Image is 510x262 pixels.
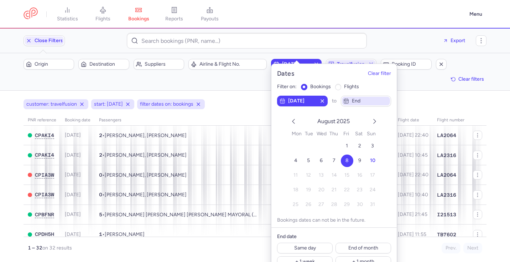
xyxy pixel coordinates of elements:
[105,152,187,158] span: Dayanna CHUYACAMA, Antonio NICODEMO
[463,243,482,253] button: Next
[437,191,456,198] span: LA2316
[328,184,340,196] button: 21
[353,169,366,182] button: 16
[99,192,102,197] span: 0
[42,245,72,251] span: on 32 results
[302,198,314,211] button: 26
[65,132,81,138] span: [DATE]
[306,187,311,193] span: 19
[358,143,361,149] span: 2
[271,59,322,70] button: [DATE]
[345,157,348,163] span: 8
[394,115,433,126] th: flight date
[337,118,351,125] span: 2025
[105,172,187,178] span: Dayanna CHUYACAMA, Antonio NICODEMO
[366,169,379,182] button: 17
[340,184,353,196] button: 22
[35,172,54,178] button: CPIA3W
[35,152,54,158] span: CPAKI4
[35,212,54,217] span: CPBFNR
[346,143,348,149] span: 1
[35,132,54,138] button: CPAKI4
[437,132,456,139] span: LA2064
[344,84,359,90] span: flights
[318,201,324,207] span: 27
[370,117,379,127] button: next month
[320,157,323,163] span: 6
[65,192,81,198] span: [DATE]
[24,59,74,70] button: Origin
[366,184,379,196] button: 24
[289,184,302,196] button: 18
[140,101,193,108] span: filter dates on: bookings
[105,231,145,237] span: Hamid ELKHIRAOUI
[99,212,259,218] span: •
[277,96,328,106] button: [DATE]
[89,61,126,67] span: Destination
[353,155,366,167] button: 9
[344,187,350,193] span: 22
[301,84,307,90] input: bookings
[57,16,78,22] span: statistics
[156,6,192,22] a: reports
[99,231,102,237] span: 1
[332,187,337,193] span: 21
[99,132,187,138] span: •
[332,98,336,104] span: to
[95,16,110,22] span: flights
[340,169,353,182] button: 15
[340,155,353,167] button: 8
[289,198,302,211] button: 25
[315,169,327,182] button: 13
[28,232,32,237] span: CONFIRMED
[293,187,298,193] span: 18
[289,169,302,182] button: 11
[315,184,327,196] button: 20
[333,157,335,163] span: 7
[277,233,391,240] h6: End date
[134,59,184,70] button: Suppliers
[368,71,391,77] button: Clear filter
[192,6,228,22] a: payouts
[28,212,32,217] span: CONFIRMED
[165,16,183,22] span: reports
[451,38,465,43] span: Export
[50,6,85,22] a: statistics
[294,157,297,163] span: 4
[61,115,95,126] th: Booking date
[288,98,317,104] span: [DATE]
[28,193,32,197] span: CANCELED
[201,16,219,22] span: payouts
[398,192,428,198] span: [DATE] 10:40
[277,243,333,253] button: Same day
[128,16,149,22] span: bookings
[331,172,337,178] span: 14
[370,172,375,178] span: 17
[105,212,261,218] span: Manuel CASERO ELVIRA, Maria Elisa CUENCA MAYORAL, Santiago CUENCA MAYORAL, Marta CASERO CUENCA, M...
[99,212,102,217] span: 5
[99,132,102,138] span: 2
[392,61,429,67] span: Booking ID
[328,155,340,167] button: 7
[319,172,324,178] span: 13
[326,59,376,70] button: travelfusion
[78,59,129,70] button: Destination
[65,172,81,178] span: [DATE]
[99,172,102,178] span: 0
[398,231,426,237] span: [DATE] 11:55
[293,201,298,207] span: 25
[398,152,428,158] span: [DATE] 10:45
[315,198,327,211] button: 27
[35,192,54,198] button: CPIA3W
[65,231,81,237] span: [DATE]
[437,171,456,178] span: LA2064
[335,84,341,90] input: flights
[398,172,428,178] span: [DATE] 22:40
[317,118,337,125] span: August
[289,155,302,167] button: 4
[24,115,61,126] th: PNR reference
[366,198,379,211] button: 31
[302,169,314,182] button: 12
[344,201,350,207] span: 29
